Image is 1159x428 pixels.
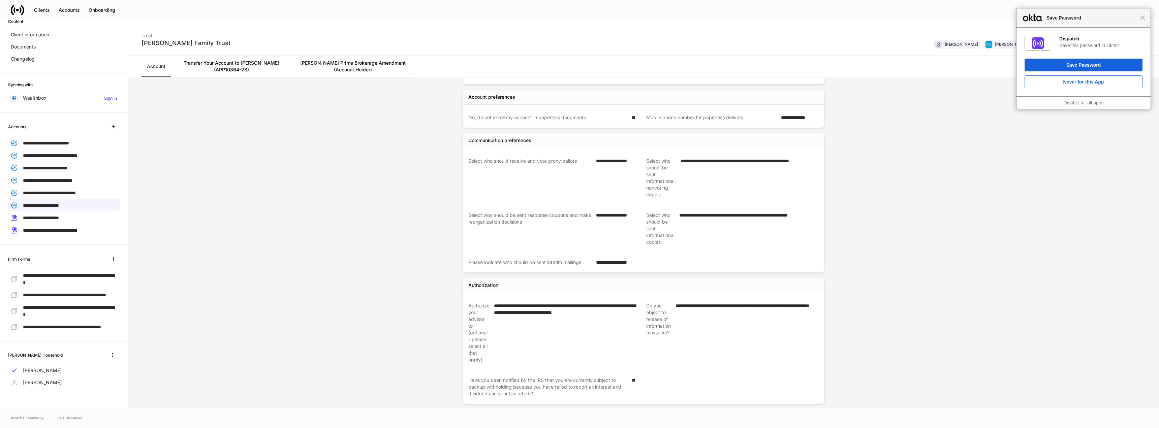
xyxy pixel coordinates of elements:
[468,114,628,121] div: No, do not enroll my account in paperless documents.
[8,352,63,358] h6: [PERSON_NAME] Household
[468,259,592,266] div: Please indicate who should be sent interim mailings
[468,212,592,245] div: Select who should be sent response coupons and make reorganization decisions
[995,41,1063,47] div: [PERSON_NAME] [PERSON_NAME]
[1059,42,1142,48] div: Save this password in Okta?
[1025,59,1142,71] button: Save Password
[1032,37,1044,49] img: IoaI0QAAAAZJREFUAwDpn500DgGa8wAAAABJRU5ErkJggg==
[468,158,592,198] div: Select who should receive and vote proxy ballots
[23,95,46,101] p: Wealthbox
[11,415,44,421] span: © 2025 OneAdvisory
[23,367,62,374] p: [PERSON_NAME]
[142,56,171,77] a: Account
[8,41,120,53] a: Documents
[104,95,117,101] h6: Sign in
[1063,100,1103,105] a: Disable for all apps
[57,415,82,421] a: Data Disclaimer
[8,18,23,25] h6: Content
[1025,75,1142,88] button: Never for this App
[54,5,84,15] button: Accounts
[8,124,26,130] h6: Accounts
[84,5,120,15] button: Onboarding
[8,256,30,262] h6: Firm Forms
[646,212,675,245] div: Select who should be sent informational copies
[8,364,120,376] a: [PERSON_NAME]
[468,137,531,144] div: Communication preferences
[8,376,120,389] a: [PERSON_NAME]
[11,31,49,38] p: Client information
[1140,15,1145,20] span: Close
[30,5,54,15] button: Clients
[1059,36,1142,42] div: Dispatch
[468,282,498,289] div: Authorization
[59,8,80,12] div: Accounts
[8,81,33,88] h6: Syncing with
[11,43,36,50] p: Documents
[945,41,978,47] div: [PERSON_NAME]
[8,29,120,41] a: Client information
[8,92,120,104] a: WealthboxSign in
[34,8,50,12] div: Clients
[142,39,230,47] div: [PERSON_NAME] Family Trust
[1043,14,1140,22] span: Save Password
[646,302,671,363] div: Do you object to release of information to issuers?
[171,56,292,77] a: Transfer Your Account to [PERSON_NAME] (APP10864-28)
[23,379,62,386] p: [PERSON_NAME]
[646,158,677,198] div: Select who should be sent informational, nonvoting copies
[646,114,777,121] div: Mobile phone number for paperless delivery
[468,94,515,100] div: Account preferences
[89,8,115,12] div: Onboarding
[468,302,490,363] div: Authorize your advisor to (optional - please select all that apply):
[8,53,120,65] a: Changelog
[292,56,413,77] a: [PERSON_NAME] Prime Brokerage Amendment (Account Holder)
[985,41,992,48] img: charles-schwab-BFYFdbvS.png
[468,377,628,397] div: Have you been notified by the IRS that you are currently subject to backup withholding because yo...
[142,28,230,39] div: Trust
[11,56,35,62] p: Changelog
